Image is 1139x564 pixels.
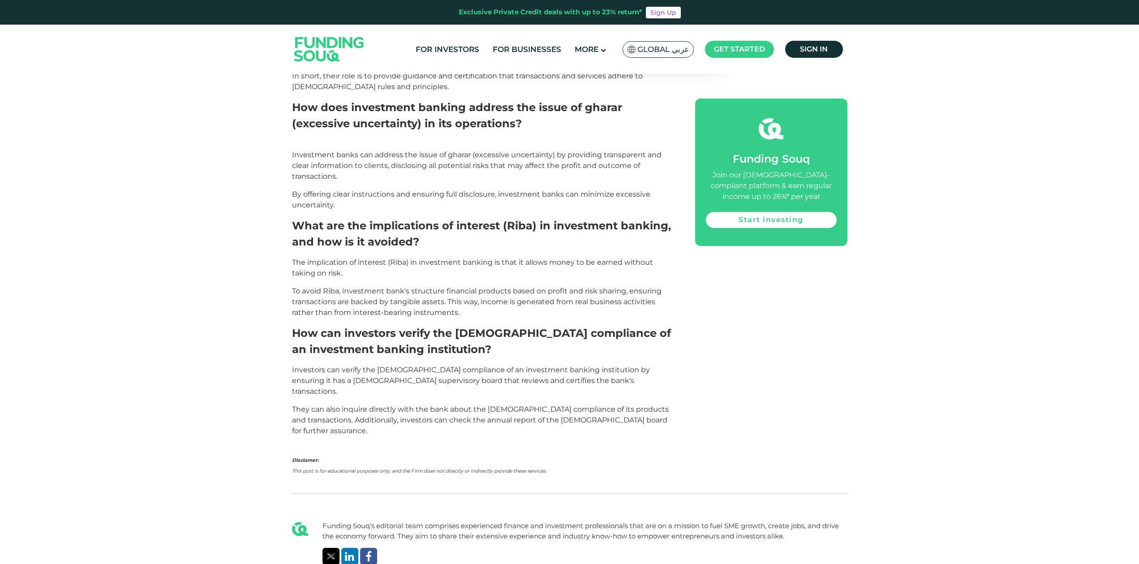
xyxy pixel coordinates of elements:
a: For Investors [413,42,481,57]
div: Exclusive Private Credit deals with up to 23% return* [459,7,642,17]
em: This post is for educational purposes only, and the Firm does not directly or indirectly provide ... [292,468,546,474]
img: twitter [327,554,335,559]
a: Sign Up [646,7,681,18]
em: Disclamer: [292,457,319,463]
span: By offering clear instructions and ensuring full disclosure, investment banks can minimize excess... [292,190,650,209]
span: More [575,45,598,54]
div: Funding Souq’s editorial team comprises experienced finance and investment professionals that are... [322,521,847,541]
div: Join our [DEMOGRAPHIC_DATA]-compliant platform & earn regular income up to 26%* per year [706,170,837,202]
span: How does investment banking address the issue of gharar (excessive uncertainty) in its operations? [292,101,622,130]
span: They can also inquire directly with the bank about the [DEMOGRAPHIC_DATA] compliance of its produ... [292,405,669,435]
span: How can investors verify the [DEMOGRAPHIC_DATA] compliance of an investment banking institution? [292,327,671,356]
img: Logo [285,26,373,72]
span: The implication of interest (Riba) in investment banking is that it allows money to be earned wit... [292,258,653,277]
span: Investment banks can address the issue of gharar (excessive uncertainty) by providing transparent... [292,151,662,181]
a: Sign in [785,41,843,58]
span: To avoid Riba, investment bank's structure financial products based on profit and risk sharing, e... [292,287,662,317]
img: Blog Author [292,521,308,537]
a: For Businesses [490,42,563,57]
a: Start investing [706,212,837,228]
span: Get started [714,45,765,53]
span: Sign in [800,45,828,53]
span: Global عربي [637,44,689,55]
img: SA Flag [628,46,636,53]
img: fsicon [759,116,783,141]
span: What are the implications of interest (Riba) in investment banking, and how is it avoided? [292,219,671,248]
span: Investors can verify the [DEMOGRAPHIC_DATA] compliance of an investment banking institution by en... [292,366,650,396]
span: Funding Souq [733,152,810,165]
